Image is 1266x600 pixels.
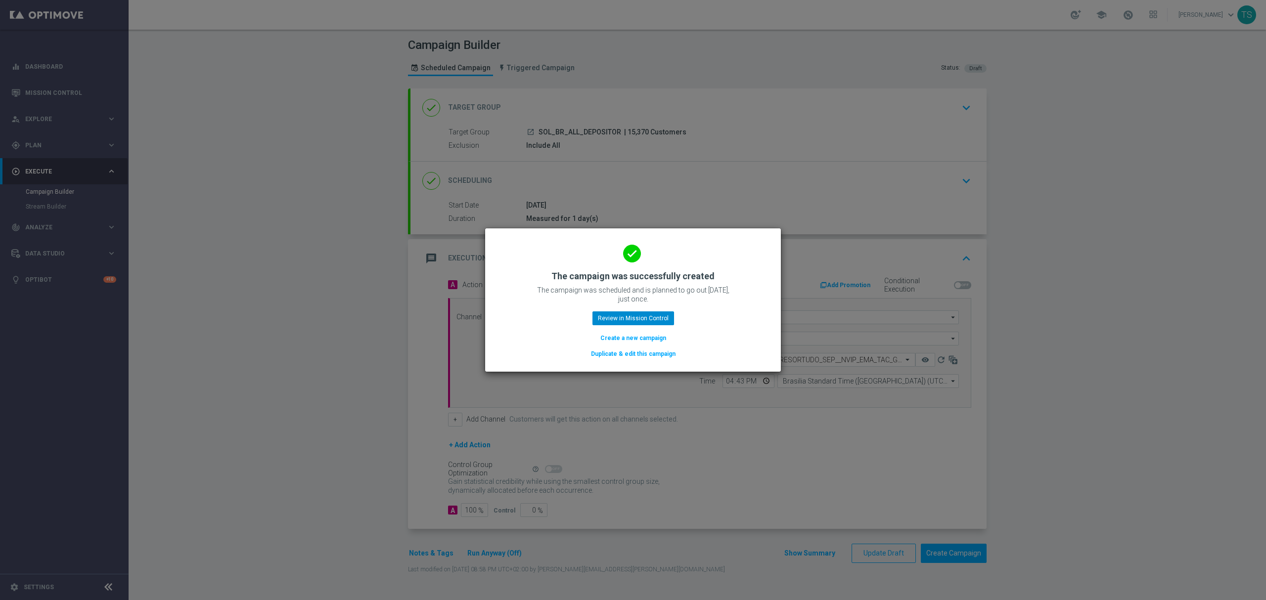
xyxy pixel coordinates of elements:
button: Duplicate & edit this campaign [590,348,677,359]
i: done [623,245,641,262]
p: The campaign was scheduled and is planned to go out [DATE], just once. [534,286,732,303]
button: Create a new campaign [599,333,667,343]
h2: The campaign was successfully created [551,270,715,282]
button: Review in Mission Control [592,311,674,325]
